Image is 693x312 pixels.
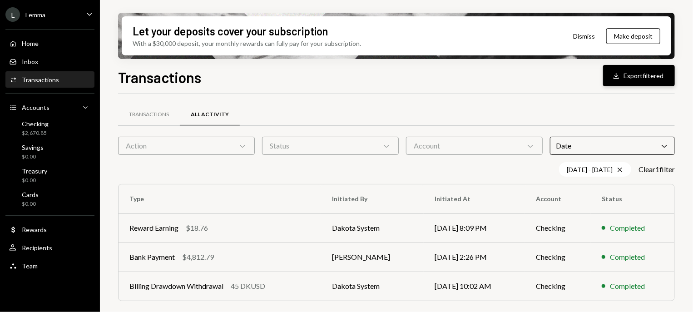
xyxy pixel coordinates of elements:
[5,258,94,274] a: Team
[129,223,178,233] div: Reward Earning
[119,184,321,213] th: Type
[525,184,591,213] th: Account
[22,129,49,137] div: $2,670.85
[22,153,44,161] div: $0.00
[22,40,39,47] div: Home
[22,167,47,175] div: Treasury
[321,184,424,213] th: Initiated By
[22,200,39,208] div: $0.00
[5,141,94,163] a: Savings$0.00
[133,39,361,48] div: With a $30,000 deposit, your monthly rewards can fully pay for your subscription.
[22,104,49,111] div: Accounts
[180,103,240,126] a: All Activity
[639,165,675,174] button: Clear1filter
[5,117,94,139] a: Checking$2,670.85
[133,24,328,39] div: Let your deposits cover your subscription
[606,28,660,44] button: Make deposit
[562,25,606,47] button: Dismiss
[550,137,675,155] div: Date
[610,252,645,262] div: Completed
[22,226,47,233] div: Rewards
[129,252,175,262] div: Bank Payment
[118,68,201,86] h1: Transactions
[25,11,45,19] div: Lemma
[186,223,208,233] div: $18.76
[5,99,94,115] a: Accounts
[22,120,49,128] div: Checking
[610,223,645,233] div: Completed
[22,58,38,65] div: Inbox
[424,272,525,301] td: [DATE] 10:02 AM
[5,239,94,256] a: Recipients
[22,262,38,270] div: Team
[118,103,180,126] a: Transactions
[22,144,44,151] div: Savings
[610,281,645,292] div: Completed
[5,35,94,51] a: Home
[525,213,591,243] td: Checking
[5,53,94,69] a: Inbox
[5,7,20,22] div: L
[5,188,94,210] a: Cards$0.00
[129,281,223,292] div: Billing Drawdown Withdrawal
[525,272,591,301] td: Checking
[262,137,399,155] div: Status
[321,213,424,243] td: Dakota System
[22,191,39,198] div: Cards
[406,137,543,155] div: Account
[22,177,47,184] div: $0.00
[5,164,94,186] a: Treasury$0.00
[559,162,631,177] div: [DATE] - [DATE]
[525,243,591,272] td: Checking
[424,243,525,272] td: [DATE] 2:26 PM
[5,221,94,238] a: Rewards
[22,76,59,84] div: Transactions
[424,184,525,213] th: Initiated At
[424,213,525,243] td: [DATE] 8:09 PM
[591,184,674,213] th: Status
[129,111,169,119] div: Transactions
[321,243,424,272] td: [PERSON_NAME]
[22,244,52,252] div: Recipients
[182,252,214,262] div: $4,812.79
[118,137,255,155] div: Action
[191,111,229,119] div: All Activity
[231,281,265,292] div: 45 DKUSD
[603,65,675,86] button: Exportfiltered
[321,272,424,301] td: Dakota System
[5,71,94,88] a: Transactions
